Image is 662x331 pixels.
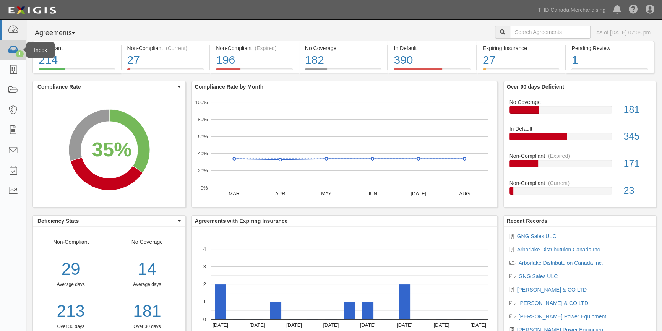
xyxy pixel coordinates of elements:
[26,42,55,58] div: Inbox
[517,287,587,293] a: [PERSON_NAME] & CO LTD
[115,281,179,288] div: Average days
[33,216,185,226] button: Deficiency Stats
[166,44,187,52] div: (Current)
[275,191,285,196] text: APR
[127,52,204,68] div: 27
[510,26,591,39] input: Search Agreements
[195,84,264,90] b: Compliance Rate by Month
[305,44,382,52] div: No Coverage
[32,26,90,41] button: Agreements
[33,299,109,323] a: 213
[203,299,206,305] text: 1
[115,257,179,281] div: 14
[411,191,426,196] text: [DATE]
[571,52,648,68] div: 1
[618,130,656,143] div: 345
[507,84,564,90] b: Over 90 days Deficient
[195,218,288,224] b: Agreements with Expiring Insurance
[321,191,332,196] text: MAY
[519,300,589,306] a: [PERSON_NAME] & CO LTD
[39,44,115,52] div: Compliant
[548,152,570,160] div: (Expired)
[517,233,557,239] a: GNG Sales ULC
[367,191,377,196] text: JUN
[195,99,208,105] text: 100%
[33,323,109,330] div: Over 30 days
[33,92,185,207] svg: A chart.
[397,322,412,328] text: [DATE]
[519,313,607,320] a: [PERSON_NAME] Power Equipment
[618,103,656,117] div: 181
[33,257,109,281] div: 29
[548,179,570,187] div: (Current)
[192,92,497,207] svg: A chart.
[255,44,277,52] div: (Expired)
[394,44,471,52] div: In Default
[286,322,302,328] text: [DATE]
[213,322,228,328] text: [DATE]
[305,52,382,68] div: 182
[203,281,206,287] text: 2
[299,68,388,75] a: No Coverage182
[203,264,206,269] text: 3
[198,151,208,156] text: 40%
[115,323,179,330] div: Over 30 days
[210,68,299,75] a: Non-Compliant(Expired)196
[33,238,109,330] div: Non-Compliant
[470,322,486,328] text: [DATE]
[618,184,656,198] div: 23
[509,152,651,179] a: Non-Compliant(Expired)171
[198,168,208,174] text: 20%
[459,191,470,196] text: AUG
[504,179,656,187] div: Non-Compliant
[519,273,558,279] a: GNG Sales ULC
[519,260,603,266] a: Arborlake Distributuion Canada Inc.
[504,98,656,106] div: No Coverage
[517,247,602,253] a: Arborlake Distributuion Canada Inc.
[504,125,656,133] div: In Default
[203,246,206,252] text: 4
[388,68,476,75] a: In Default390
[127,44,204,52] div: Non-Compliant (Current)
[37,217,176,225] span: Deficiency Stats
[509,179,651,201] a: Non-Compliant(Current)23
[509,125,651,152] a: In Default345
[509,98,651,125] a: No Coverage181
[504,152,656,160] div: Non-Compliant
[534,2,609,18] a: THD Canada Merchandising
[115,299,179,323] a: 181
[200,185,208,191] text: 0%
[433,322,449,328] text: [DATE]
[618,157,656,170] div: 171
[32,68,121,75] a: Compliant214
[507,218,548,224] b: Recent Records
[37,83,176,91] span: Compliance Rate
[360,322,375,328] text: [DATE]
[483,52,560,68] div: 27
[323,322,339,328] text: [DATE]
[249,322,265,328] text: [DATE]
[122,68,210,75] a: Non-Compliant(Current)27
[571,44,648,52] div: Pending Review
[6,3,58,17] img: logo-5460c22ac91f19d4615b14bd174203de0afe785f0fc80cf4dbbc73dc1793850b.png
[394,52,471,68] div: 390
[39,52,115,68] div: 214
[33,281,109,288] div: Average days
[203,316,206,322] text: 0
[477,68,565,75] a: Expiring Insurance27
[596,29,651,36] div: As of [DATE] 07:08 pm
[566,68,654,75] a: Pending Review1
[109,238,185,330] div: No Coverage
[229,191,240,196] text: MAR
[16,50,24,57] div: 1
[216,44,293,52] div: Non-Compliant (Expired)
[198,133,208,139] text: 60%
[198,117,208,122] text: 80%
[33,81,185,92] button: Compliance Rate
[629,5,638,15] i: Help Center - Complianz
[483,44,560,52] div: Expiring Insurance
